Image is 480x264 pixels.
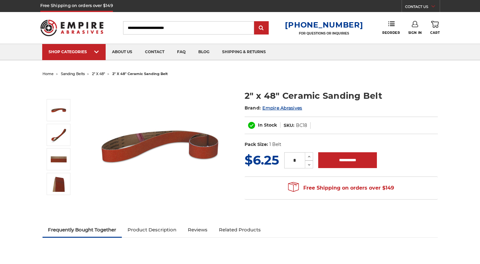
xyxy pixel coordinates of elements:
[288,182,394,194] span: Free Shipping on orders over $149
[92,72,105,76] a: 2" x 48"
[245,152,279,168] span: $6.25
[40,16,104,40] img: Empire Abrasives
[258,122,277,128] span: In Stock
[106,44,139,60] a: about us
[171,44,192,60] a: faq
[49,49,99,54] div: SHOP CATEGORIES
[213,223,266,237] a: Related Products
[245,105,261,111] span: Brand:
[216,44,272,60] a: shipping & returns
[61,72,85,76] a: sanding belts
[262,105,302,111] a: Empire Abrasives
[43,223,122,237] a: Frequently Bought Together
[43,72,54,76] a: home
[139,44,171,60] a: contact
[255,22,268,35] input: Submit
[112,72,168,76] span: 2" x 48" ceramic sanding belt
[122,223,182,237] a: Product Description
[430,31,440,35] span: Cart
[192,44,216,60] a: blog
[97,83,224,210] img: 2" x 48" Sanding Belt - Ceramic
[430,21,440,35] a: Cart
[245,141,268,148] dt: Pack Size:
[51,176,67,192] img: 2" x 48" - Ceramic Sanding Belt
[285,31,363,35] p: FOR QUESTIONS OR INQUIRIES
[182,223,213,237] a: Reviews
[405,3,440,12] a: CONTACT US
[296,122,307,129] dd: BC18
[382,21,400,35] a: Reorder
[284,122,294,129] dt: SKU:
[408,31,422,35] span: Sign In
[51,127,67,143] img: 2" x 48" Ceramic Sanding Belt
[382,31,400,35] span: Reorder
[269,141,281,148] dd: 1 Belt
[245,90,438,102] h1: 2" x 48" Ceramic Sanding Belt
[285,20,363,29] a: [PHONE_NUMBER]
[51,102,67,118] img: 2" x 48" Sanding Belt - Ceramic
[51,151,67,167] img: 2" x 48" Cer Sanding Belt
